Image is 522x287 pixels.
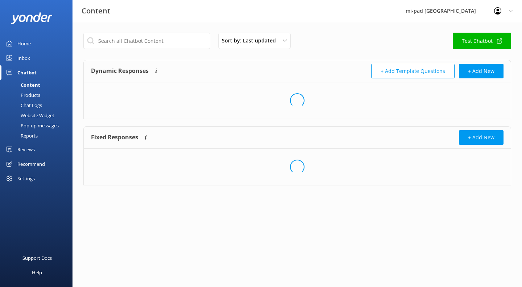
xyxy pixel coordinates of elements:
div: Content [4,80,40,90]
div: Support Docs [22,251,52,265]
div: Website Widget [4,110,54,120]
button: + Add Template Questions [371,64,455,78]
div: Pop-up messages [4,120,59,131]
div: Chat Logs [4,100,42,110]
a: Products [4,90,72,100]
div: Reports [4,131,38,141]
a: Website Widget [4,110,72,120]
div: Settings [17,171,35,186]
h4: Dynamic Responses [91,64,149,78]
img: yonder-white-logo.png [11,12,53,24]
div: Reviews [17,142,35,157]
a: Test Chatbot [453,33,511,49]
div: Home [17,36,31,51]
span: Sort by: Last updated [222,37,280,45]
h3: Content [82,5,110,17]
a: Reports [4,131,72,141]
div: Recommend [17,157,45,171]
a: Pop-up messages [4,120,72,131]
button: + Add New [459,130,504,145]
a: Chat Logs [4,100,72,110]
a: Content [4,80,72,90]
div: Products [4,90,40,100]
button: + Add New [459,64,504,78]
div: Inbox [17,51,30,65]
h4: Fixed Responses [91,130,138,145]
div: Help [32,265,42,280]
input: Search all Chatbot Content [83,33,210,49]
div: Chatbot [17,65,37,80]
